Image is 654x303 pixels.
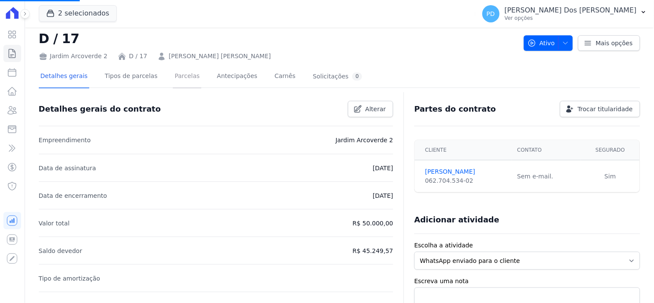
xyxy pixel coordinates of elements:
a: [PERSON_NAME] [425,167,507,176]
a: Mais opções [578,35,640,51]
div: 0 [352,72,363,81]
a: Parcelas [173,66,201,88]
label: Escreva uma nota [414,277,640,286]
h2: D / 17 [39,29,517,48]
p: R$ 45.249,57 [353,246,393,256]
button: PD [PERSON_NAME] Dos [PERSON_NAME] Ver opções [476,2,654,26]
button: Ativo [524,35,573,51]
span: Mais opções [596,39,633,47]
button: 2 selecionados [39,5,117,22]
a: Carnês [273,66,297,88]
h3: Detalhes gerais do contrato [39,104,161,114]
p: Jardim Arcoverde 2 [336,135,394,145]
td: Sem e-mail. [512,160,581,193]
a: [PERSON_NAME] [PERSON_NAME] [169,52,271,61]
th: Cliente [415,140,512,160]
p: R$ 50.000,00 [353,218,393,228]
p: Data de assinatura [39,163,96,173]
p: [DATE] [373,191,393,201]
div: 062.704.534-02 [425,176,507,185]
div: Solicitações [313,72,363,81]
span: Alterar [366,105,386,113]
h3: Partes do contrato [414,104,496,114]
span: Ativo [528,35,555,51]
h3: Adicionar atividade [414,215,499,225]
a: Tipos de parcelas [103,66,159,88]
div: Jardim Arcoverde 2 [39,52,108,61]
p: [DATE] [373,163,393,173]
a: Solicitações0 [311,66,364,88]
p: Saldo devedor [39,246,82,256]
th: Segurado [581,140,640,160]
a: Detalhes gerais [39,66,90,88]
p: Ver opções [505,15,637,22]
span: PD [487,11,495,17]
th: Contato [512,140,581,160]
p: Data de encerramento [39,191,107,201]
p: [PERSON_NAME] Dos [PERSON_NAME] [505,6,637,15]
td: Sim [581,160,640,193]
p: Tipo de amortização [39,273,100,284]
span: Trocar titularidade [578,105,633,113]
a: Antecipações [215,66,259,88]
p: Empreendimento [39,135,91,145]
a: Trocar titularidade [560,101,640,117]
p: Valor total [39,218,70,228]
a: Alterar [348,101,394,117]
a: D / 17 [129,52,147,61]
label: Escolha a atividade [414,241,640,250]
